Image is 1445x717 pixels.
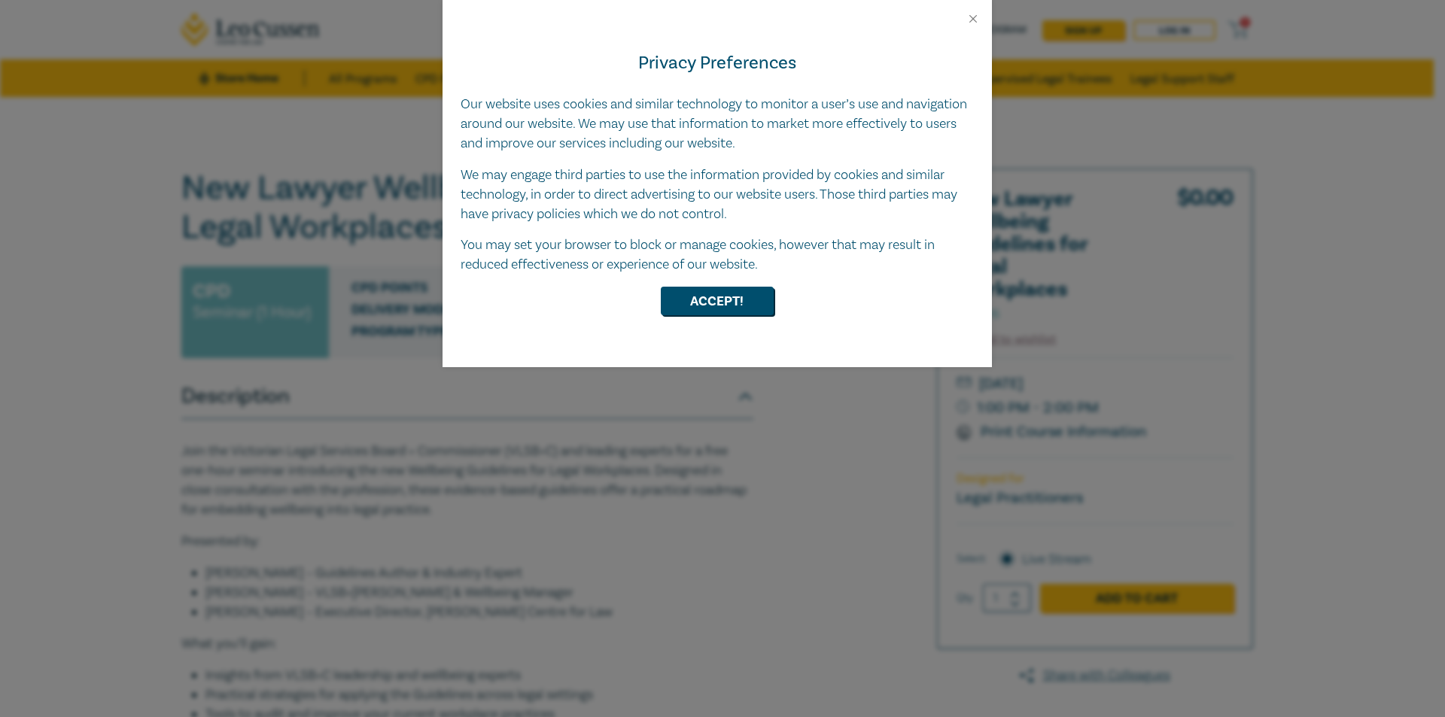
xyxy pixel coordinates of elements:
[461,166,974,224] p: We may engage third parties to use the information provided by cookies and similar technology, in...
[461,50,974,77] h4: Privacy Preferences
[661,287,774,315] button: Accept!
[461,95,974,153] p: Our website uses cookies and similar technology to monitor a user’s use and navigation around our...
[461,235,974,275] p: You may set your browser to block or manage cookies, however that may result in reduced effective...
[966,12,980,26] button: Close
